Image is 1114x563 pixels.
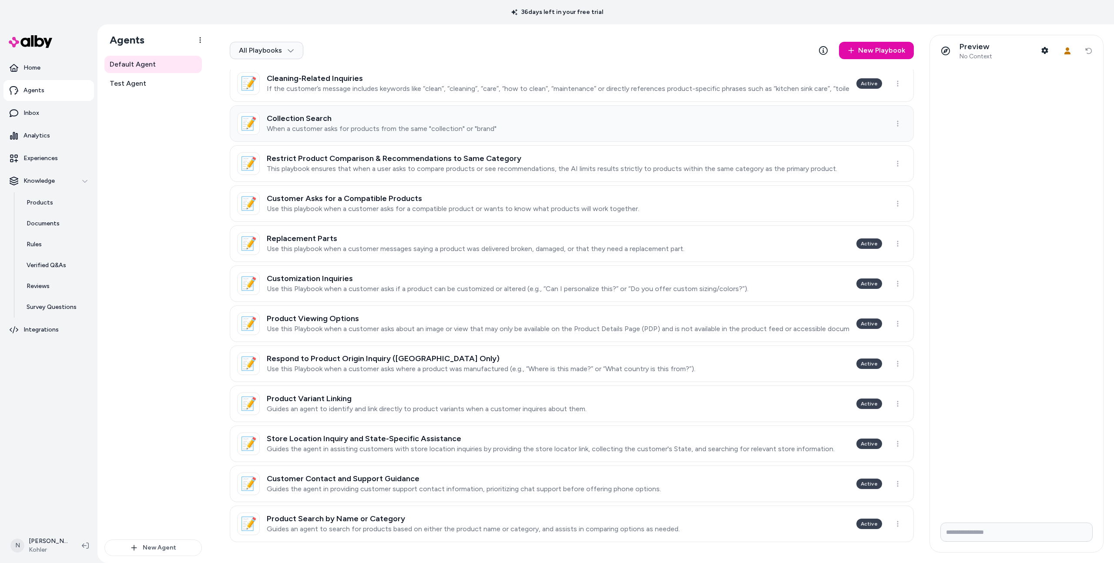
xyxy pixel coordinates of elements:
div: 📝 [237,152,260,175]
a: Default Agent [104,56,202,73]
h3: Store Location Inquiry and State-Specific Assistance [267,434,835,443]
div: Active [856,399,882,409]
a: Test Agent [104,75,202,92]
h3: Collection Search [267,114,497,123]
a: 📝Customization InquiriesUse this Playbook when a customer asks if a product can be customized or ... [230,265,914,302]
h3: Customer Asks for a Compatible Products [267,194,639,203]
div: 📝 [237,112,260,135]
a: Agents [3,80,94,101]
span: Test Agent [110,78,146,89]
a: 📝Customer Contact and Support GuidanceGuides the agent in providing customer support contact info... [230,466,914,502]
h3: Customer Contact and Support Guidance [267,474,661,483]
a: Rules [18,234,94,255]
div: Active [856,359,882,369]
a: Analytics [3,125,94,146]
p: Use this playbook when a customer messages saying a product was delivered broken, damaged, or tha... [267,245,685,253]
p: Preview [960,42,992,52]
a: Inbox [3,103,94,124]
a: Documents [18,213,94,234]
span: All Playbooks [239,46,294,55]
a: Products [18,192,94,213]
a: 📝Respond to Product Origin Inquiry ([GEOGRAPHIC_DATA] Only)Use this Playbook when a customer asks... [230,345,914,382]
a: 📝Restrict Product Comparison & Recommendations to Same CategoryThis playbook ensures that when a ... [230,145,914,182]
div: 📝 [237,352,260,375]
p: [PERSON_NAME] [29,537,68,546]
div: 📝 [237,312,260,335]
p: Integrations [23,325,59,334]
div: 📝 [237,232,260,255]
div: 📝 [237,513,260,535]
img: alby Logo [9,35,52,48]
a: 📝Product Variant LinkingGuides an agent to identify and link directly to product variants when a ... [230,385,914,422]
div: Active [856,238,882,249]
a: Survey Questions [18,297,94,318]
p: Analytics [23,131,50,140]
a: 📝Product Search by Name or CategoryGuides an agent to search for products based on either the pro... [230,506,914,542]
span: N [10,539,24,553]
a: Experiences [3,148,94,169]
div: Active [856,439,882,449]
input: Write your prompt here [940,523,1093,542]
a: Reviews [18,276,94,297]
button: Knowledge [3,171,94,191]
span: No Context [960,53,992,60]
h3: Restrict Product Comparison & Recommendations to Same Category [267,154,837,163]
span: Kohler [29,546,68,554]
p: Agents [23,86,44,95]
h3: Customization Inquiries [267,274,748,283]
p: Verified Q&As [27,261,66,270]
a: New Playbook [839,42,914,59]
h3: Product Variant Linking [267,394,587,403]
div: Active [856,318,882,329]
p: Products [27,198,53,207]
p: Survey Questions [27,303,77,312]
div: 📝 [237,432,260,455]
p: Use this Playbook when a customer asks about an image or view that may only be available on the P... [267,325,849,333]
p: Use this playbook when a customer asks for a compatible product or wants to know what products wi... [267,204,639,213]
p: This playbook ensures that when a user asks to compare products or see recommendations, the AI li... [267,164,837,173]
button: N[PERSON_NAME]Kohler [5,532,75,560]
div: Active [856,78,882,89]
p: Rules [27,240,42,249]
p: Guides the agent in providing customer support contact information, prioritizing chat support bef... [267,485,661,493]
button: All Playbooks [230,42,303,59]
p: Guides the agent in assisting customers with store location inquiries by providing the store loca... [267,445,835,453]
a: 📝Product Viewing OptionsUse this Playbook when a customer asks about an image or view that may on... [230,305,914,342]
p: Use this Playbook when a customer asks if a product can be customized or altered (e.g., “Can I pe... [267,285,748,293]
h3: Product Viewing Options [267,314,849,323]
p: Experiences [23,154,58,163]
p: Guides an agent to identify and link directly to product variants when a customer inquires about ... [267,405,587,413]
a: 📝Replacement PartsUse this playbook when a customer messages saying a product was delivered broke... [230,225,914,262]
h3: Product Search by Name or Category [267,514,680,523]
div: 📝 [237,192,260,215]
h3: Cleaning-Related Inquiries [267,74,849,83]
div: 📝 [237,72,260,95]
a: 📝Cleaning-Related InquiriesIf the customer’s message includes keywords like “clean”, “cleaning”, ... [230,65,914,102]
div: 📝 [237,272,260,295]
a: 📝Customer Asks for a Compatible ProductsUse this playbook when a customer asks for a compatible p... [230,185,914,222]
button: New Agent [104,540,202,556]
h1: Agents [103,34,144,47]
div: 📝 [237,392,260,415]
span: Default Agent [110,59,156,70]
p: If the customer’s message includes keywords like “clean”, “cleaning”, “care”, “how to clean”, “ma... [267,84,849,93]
p: Reviews [27,282,50,291]
a: 📝Collection SearchWhen a customer asks for products from the same "collection" or "brand" [230,105,914,142]
a: Integrations [3,319,94,340]
p: Knowledge [23,177,55,185]
div: 📝 [237,473,260,495]
h3: Respond to Product Origin Inquiry ([GEOGRAPHIC_DATA] Only) [267,354,695,363]
p: Home [23,64,40,72]
p: 36 days left in your free trial [506,8,608,17]
div: Active [856,519,882,529]
div: Active [856,278,882,289]
div: Active [856,479,882,489]
p: Documents [27,219,60,228]
p: Inbox [23,109,39,117]
h3: Replacement Parts [267,234,685,243]
a: Verified Q&As [18,255,94,276]
p: Use this Playbook when a customer asks where a product was manufactured (e.g., “Where is this mad... [267,365,695,373]
a: 📝Store Location Inquiry and State-Specific AssistanceGuides the agent in assisting customers with... [230,426,914,462]
a: Home [3,57,94,78]
p: When a customer asks for products from the same "collection" or "brand" [267,124,497,133]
